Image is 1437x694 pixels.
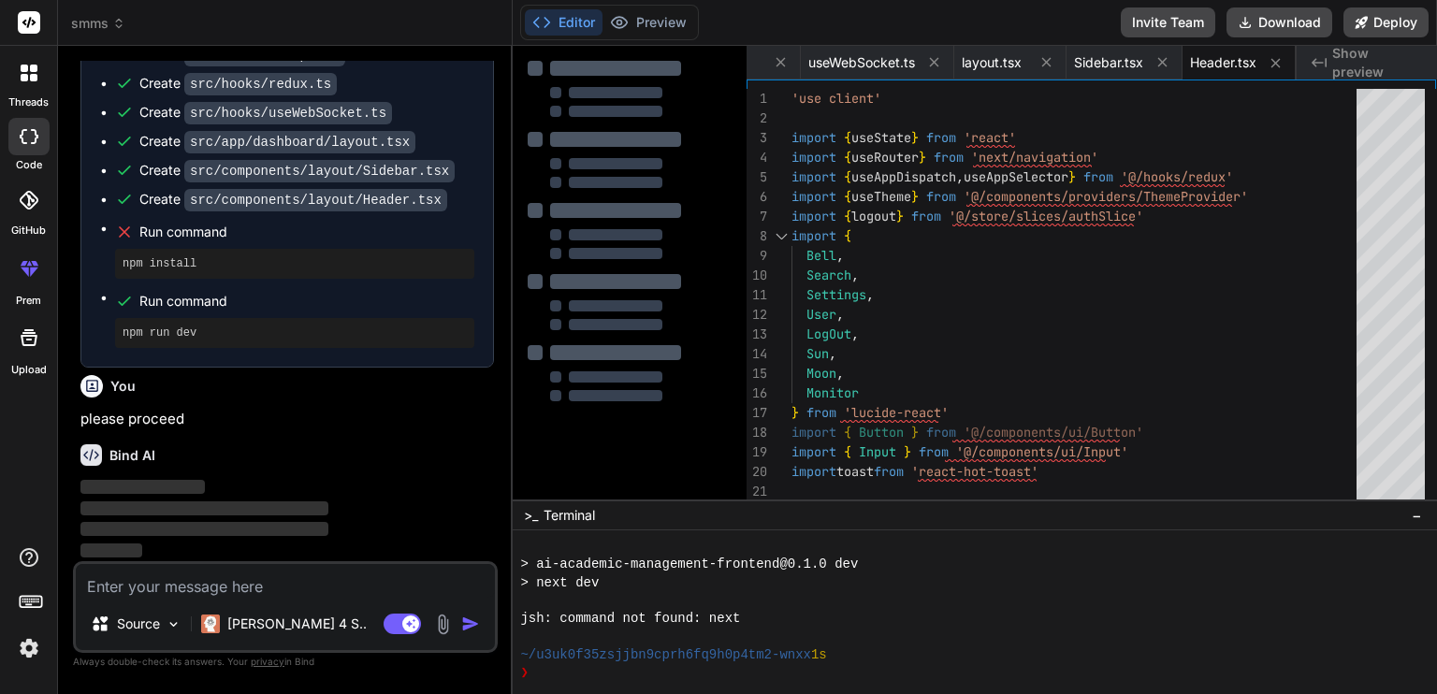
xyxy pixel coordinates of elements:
[73,653,498,671] p: Always double-check its answers. Your in Bind
[184,160,455,182] code: src/components/layout/Sidebar.tsx
[13,632,45,664] img: settings
[934,149,964,166] span: from
[949,208,1143,224] span: '@/store/slices/authSlice'
[911,129,919,146] span: }
[139,190,447,210] div: Create
[520,610,740,628] span: jsh: command not found: next
[791,424,836,441] span: import
[911,424,919,441] span: }
[769,226,793,246] div: Click to collapse the range.
[926,188,956,205] span: from
[201,614,220,633] img: Claude 4 Sonnet
[747,148,767,167] div: 4
[836,306,844,323] span: ,
[964,168,1068,185] span: useAppSelector
[139,223,474,241] span: Run command
[904,443,911,460] span: }
[859,424,904,441] span: Button
[911,208,941,224] span: from
[71,14,125,33] span: smms
[747,305,767,325] div: 12
[525,9,602,36] button: Editor
[747,383,767,403] div: 16
[139,103,392,123] div: Create
[80,480,205,494] span: ‌
[911,463,1038,480] span: 'react-hot-toast'
[184,189,447,211] code: src/components/layout/Header.tsx
[836,247,844,264] span: ,
[80,522,328,536] span: ‌
[139,45,345,65] div: Create
[117,614,160,633] p: Source
[520,646,811,664] span: ~/u3uk0f35zsjjbn9cprh6fq9h0p4tm2-wnxx
[956,168,964,185] span: ,
[520,664,530,682] span: ❯
[962,53,1022,72] span: layout.tsx
[1083,168,1113,185] span: from
[926,129,956,146] span: from
[1121,7,1215,37] button: Invite Team
[110,377,136,396] h6: You
[747,285,767,305] div: 11
[806,325,851,342] span: LogOut
[806,345,829,362] span: Sun
[1190,53,1256,72] span: Header.tsx
[747,364,767,383] div: 15
[747,246,767,266] div: 9
[1343,7,1429,37] button: Deploy
[747,403,767,423] div: 17
[806,267,851,283] span: Search
[520,556,858,573] span: > ai-academic-management-frontend@0.1.0 dev
[851,129,911,146] span: useState
[844,404,949,421] span: 'lucide-react'
[602,9,694,36] button: Preview
[747,482,767,501] div: 21
[747,167,767,187] div: 5
[1332,44,1422,81] span: Show preview
[16,157,42,173] label: code
[806,247,836,264] span: Bell
[80,543,142,557] span: ‌
[836,463,874,480] span: toast
[806,365,836,382] span: Moon
[1074,53,1143,72] span: Sidebar.tsx
[964,188,1248,205] span: '@/components/providers/ThemeProvider'
[851,168,956,185] span: useAppDispatch
[851,208,896,224] span: logout
[829,345,836,362] span: ,
[184,73,337,95] code: src/hooks/redux.ts
[851,149,919,166] span: useRouter
[11,362,47,378] label: Upload
[836,365,844,382] span: ,
[791,208,836,224] span: import
[806,286,866,303] span: Settings
[123,256,467,271] pre: npm install
[919,443,949,460] span: from
[811,646,827,664] span: 1s
[747,462,767,482] div: 20
[432,614,454,635] img: attachment
[747,187,767,207] div: 6
[808,53,915,72] span: useWebSocket.ts
[1121,168,1233,185] span: '@/hooks/redux'
[747,442,767,462] div: 19
[747,207,767,226] div: 7
[791,227,836,244] span: import
[806,404,836,421] span: from
[524,506,538,525] span: >_
[844,188,851,205] span: {
[184,131,415,153] code: src/app/dashboard/layout.tsx
[791,129,836,146] span: import
[971,149,1098,166] span: 'next/navigation'
[919,149,926,166] span: }
[8,94,49,110] label: threads
[747,89,767,108] div: 1
[747,423,767,442] div: 18
[139,74,337,94] div: Create
[844,424,851,441] span: {
[80,501,328,515] span: ‌
[139,132,415,152] div: Create
[844,208,851,224] span: {
[851,188,911,205] span: useTheme
[791,90,881,107] span: 'use client'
